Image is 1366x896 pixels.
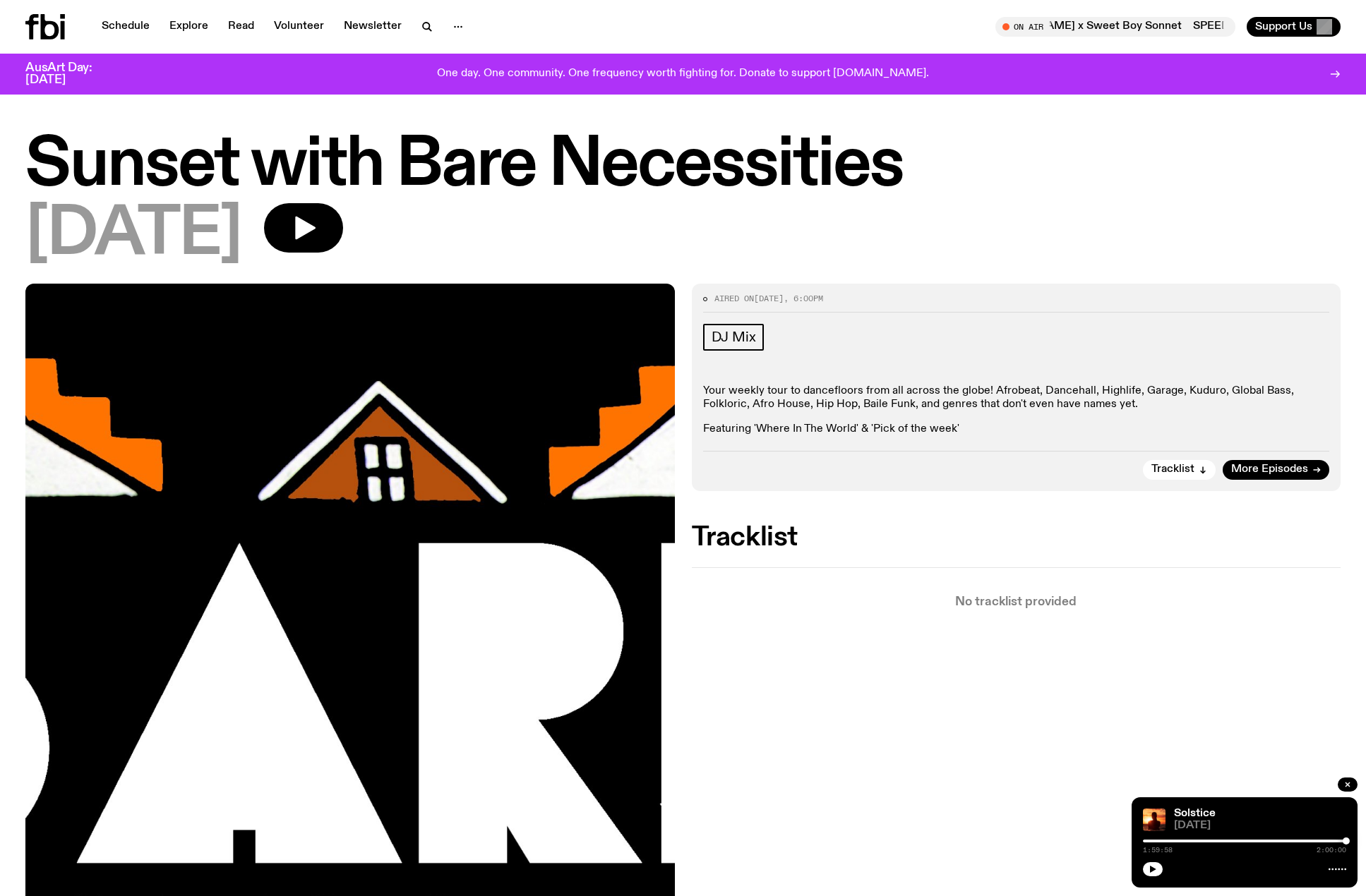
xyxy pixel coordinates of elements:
[1143,847,1173,854] span: 1:59:58
[1151,465,1194,476] span: Tracklist
[1317,847,1346,854] span: 2:00:00
[335,17,410,37] a: Newsletter
[25,203,241,267] span: [DATE]
[1247,17,1341,37] button: Support Us
[25,134,1341,198] h1: Sunset with Bare Necessities
[995,17,1235,37] button: On AirSPEED DATE SXSW | Picture This x [PERSON_NAME] x Sweet Boy SonnetSPEED DATE SXSW | Picture ...
[25,62,116,86] h3: AusArt Day: [DATE]
[712,329,756,345] span: DJ Mix
[1223,460,1329,480] a: More Episodes
[754,293,784,304] span: [DATE]
[703,385,1330,411] p: Your weekly tour to dancefloors from all across the globe! Afrobeat, Dancehall, Highlife, Garage,...
[703,423,1330,436] p: Featuring 'Where In The World' & 'Pick of the week'
[1231,465,1308,476] span: More Episodes
[1143,460,1216,480] button: Tracklist
[1174,821,1346,831] span: [DATE]
[161,17,217,37] a: Explore
[714,293,754,304] span: Aired on
[692,525,1341,550] h2: Tracklist
[703,324,765,351] a: DJ Mix
[1143,809,1166,831] img: A girl standing in the ocean as waist level, staring into the rise of the sun.
[692,596,1341,608] p: No tracklist provided
[437,68,929,80] p: One day. One community. One frequency worth fighting for. Donate to support [DOMAIN_NAME].
[93,17,158,37] a: Schedule
[784,293,823,304] span: , 6:00pm
[1255,20,1312,33] span: Support Us
[265,17,332,37] a: Volunteer
[220,17,263,37] a: Read
[1174,808,1216,819] a: Solstice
